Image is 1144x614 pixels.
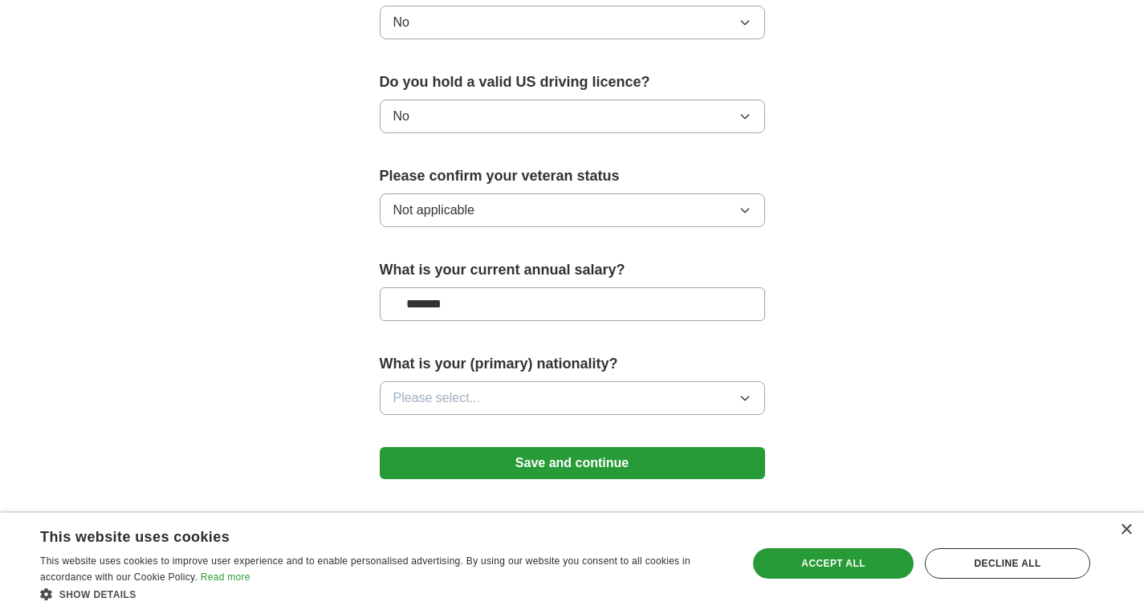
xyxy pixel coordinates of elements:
[40,555,690,583] span: This website uses cookies to improve user experience and to enable personalised advertising. By u...
[59,589,136,600] span: Show details
[380,381,765,415] button: Please select...
[40,523,686,547] div: This website uses cookies
[40,586,727,602] div: Show details
[380,71,765,93] label: Do you hold a valid US driving licence?
[393,388,481,408] span: Please select...
[1120,524,1132,536] div: Close
[380,447,765,479] button: Save and continue
[201,571,250,583] a: Read more, opens a new window
[393,13,409,32] span: No
[380,353,765,375] label: What is your (primary) nationality?
[925,548,1090,579] div: Decline all
[380,259,765,281] label: What is your current annual salary?
[380,6,765,39] button: No
[380,165,765,187] label: Please confirm your veteran status
[753,548,914,579] div: Accept all
[380,193,765,227] button: Not applicable
[393,107,409,126] span: No
[823,512,1073,557] h4: Country selection
[380,100,765,133] button: No
[393,201,474,220] span: Not applicable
